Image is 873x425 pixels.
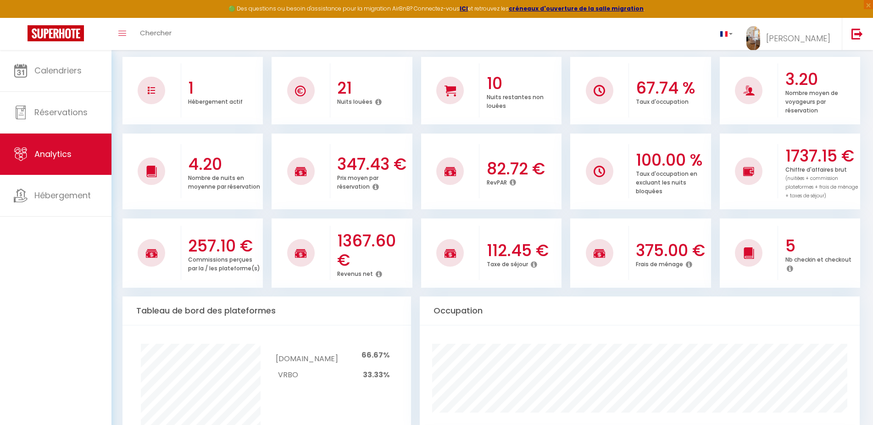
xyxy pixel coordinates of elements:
a: ... [PERSON_NAME] [740,18,842,50]
h3: 4.20 [188,155,261,174]
h3: 100.00 % [636,151,708,170]
h3: 5 [785,236,858,256]
span: Réservations [34,106,88,118]
img: logout [851,28,863,39]
h3: 257.10 € [188,236,261,256]
h3: 112.45 € [487,241,559,260]
span: Analytics [34,148,72,160]
img: NO IMAGE [743,166,755,177]
h3: 10 [487,74,559,93]
span: Hébergement [34,190,91,201]
a: Chercher [133,18,178,50]
p: Chiffre d'affaires brut [785,164,858,200]
img: ... [746,26,760,50]
p: Revenus net [337,268,373,278]
h3: 21 [337,78,410,98]
h3: 1367.60 € [337,231,410,270]
span: 66.67% [361,350,389,360]
span: Calendriers [34,65,82,76]
p: Taxe de séjour [487,258,528,268]
div: Occupation [420,296,860,325]
span: Chercher [140,28,172,38]
h3: 1 [188,78,261,98]
p: Nuits louées [337,96,373,106]
td: [DOMAIN_NAME] [276,344,338,367]
h3: 375.00 € [636,241,708,260]
p: RevPAR [487,177,507,186]
p: Commissions perçues par la / les plateforme(s) [188,254,260,272]
span: 33.33% [363,369,389,380]
p: Hébergement actif [188,96,243,106]
span: (nuitées + commission plateformes + frais de ménage + taxes de séjour) [785,175,858,199]
img: NO IMAGE [594,166,605,177]
td: VRBO [276,367,338,383]
h3: 347.43 € [337,155,410,174]
img: NO IMAGE [148,87,155,94]
p: Nombre moyen de voyageurs par réservation [785,87,838,114]
div: Tableau de bord des plateformes [122,296,411,325]
img: Super Booking [28,25,84,41]
a: créneaux d'ouverture de la salle migration [509,5,644,12]
span: [PERSON_NAME] [766,33,830,44]
a: ICI [460,5,468,12]
h3: 67.74 % [636,78,708,98]
h3: 1737.15 € [785,146,858,166]
h3: 3.20 [785,70,858,89]
p: Frais de ménage [636,258,683,268]
p: Taux d'occupation [636,96,689,106]
p: Nombre de nuits en moyenne par réservation [188,172,260,190]
button: Ouvrir le widget de chat LiveChat [7,4,35,31]
p: Nuits restantes non louées [487,91,544,110]
p: Prix moyen par réservation [337,172,378,190]
h3: 82.72 € [487,159,559,179]
p: Taux d'occupation en excluant les nuits bloquées [636,168,697,195]
p: Nb checkin et checkout [785,254,851,263]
